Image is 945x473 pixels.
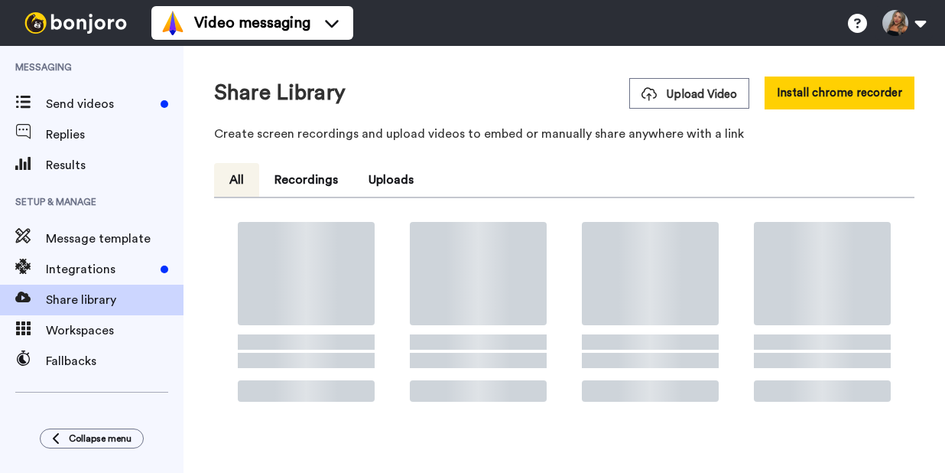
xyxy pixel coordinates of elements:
img: bj-logo-header-white.svg [18,12,133,34]
p: Create screen recordings and upload videos to embed or manually share anywhere with a link [214,125,914,143]
span: Message template [46,230,183,248]
span: Fallbacks [46,352,183,370]
h1: Share Library [214,81,346,105]
span: Upload Video [641,86,737,103]
span: Send videos [46,95,154,113]
span: Results [46,156,183,175]
span: Video messaging [194,12,310,34]
button: Uploads [353,163,429,197]
span: Workspaces [46,321,183,340]
button: All [214,163,259,197]
button: Collapse menu [40,429,144,449]
span: Replies [46,126,183,144]
span: Integrations [46,260,154,279]
img: vm-color.svg [161,11,185,35]
button: Install chrome recorder [765,77,914,109]
button: Recordings [259,163,353,197]
button: Upload Video [629,78,749,109]
span: Collapse menu [69,432,132,445]
span: Share library [46,291,183,309]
